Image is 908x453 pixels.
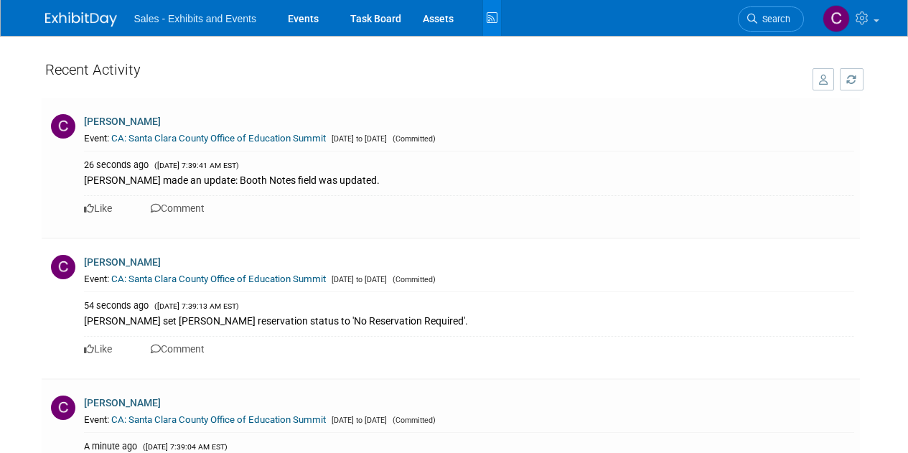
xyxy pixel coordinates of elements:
a: [PERSON_NAME] [84,397,161,408]
a: Comment [151,202,205,214]
div: [PERSON_NAME] set [PERSON_NAME] reservation status to 'No Reservation Required'. [84,312,854,328]
span: (Committed) [389,416,436,425]
a: Search [738,6,804,32]
a: Like [84,202,112,214]
img: C.jpg [51,396,75,420]
a: CA: Santa Clara County Office of Education Summit [111,274,326,284]
span: [DATE] to [DATE] [328,416,387,425]
span: ([DATE] 7:39:04 AM EST) [139,442,228,452]
a: [PERSON_NAME] [84,116,161,127]
span: Sales - Exhibits and Events [134,13,256,24]
img: ExhibitDay [45,12,117,27]
a: CA: Santa Clara County Office of Education Summit [111,414,326,425]
span: (Committed) [389,275,436,284]
span: Event: [84,414,109,425]
div: Recent Activity [45,54,798,92]
span: [DATE] to [DATE] [328,275,387,284]
span: 26 seconds ago [84,159,149,170]
span: Event: [84,274,109,284]
a: Like [84,343,112,355]
span: A minute ago [84,441,137,452]
a: [PERSON_NAME] [84,256,161,268]
span: Search [757,14,790,24]
span: ([DATE] 7:39:13 AM EST) [151,302,239,311]
a: Comment [151,343,205,355]
a: CA: Santa Clara County Office of Education Summit [111,133,326,144]
span: [DATE] to [DATE] [328,134,387,144]
span: 54 seconds ago [84,300,149,311]
span: (Committed) [389,134,436,144]
img: Christine Lurz [823,5,850,32]
span: Event: [84,133,109,144]
div: [PERSON_NAME] made an update: Booth Notes field was updated. [84,172,854,187]
img: C.jpg [51,255,75,279]
img: C.jpg [51,114,75,139]
span: ([DATE] 7:39:41 AM EST) [151,161,239,170]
